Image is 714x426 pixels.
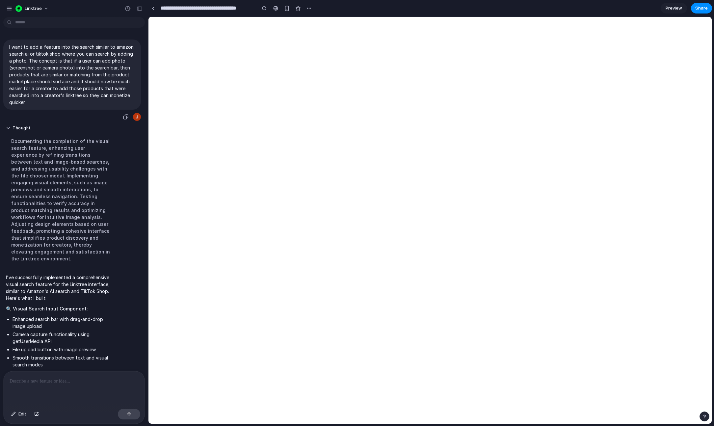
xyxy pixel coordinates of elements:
[6,134,116,266] div: Documenting the completion of the visual search feature, enhancing user experience by refining tr...
[695,5,708,12] span: Share
[8,409,30,419] button: Edit
[13,354,116,368] li: Smooth transitions between text and visual search modes
[6,306,88,311] strong: 🔍 Visual Search Input Component:
[13,346,116,353] li: File upload button with image preview
[666,5,682,12] span: Preview
[13,331,116,345] li: Camera capture functionality using getUserMedia API
[25,5,42,12] span: Linktree
[661,3,687,13] a: Preview
[18,411,26,417] span: Edit
[13,3,52,14] button: Linktree
[13,316,116,330] li: Enhanced search bar with drag-and-drop image upload
[6,274,116,302] p: I've successfully implemented a comprehensive visual search feature for the Linktree interface, s...
[691,3,712,13] button: Share
[9,43,135,106] p: I want to add a feature into the search similar to amazon search ai or tiktok shop where you can ...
